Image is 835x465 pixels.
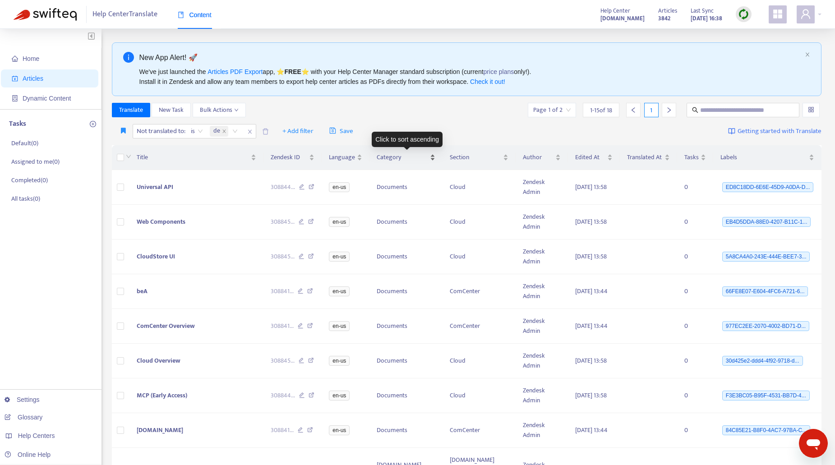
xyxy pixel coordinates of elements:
span: home [12,55,18,62]
b: FREE [284,68,301,75]
td: Zendesk Admin [516,378,568,413]
div: We've just launched the app, ⭐ ⭐️ with your Help Center Manager standard subscription (current on... [139,67,802,87]
span: 5A8CA4A0-243E-444E-BEE7-3... [722,252,810,262]
th: Language [322,145,369,170]
span: Author [523,152,554,162]
td: 0 [677,170,713,205]
div: New App Alert! 🚀 [139,52,802,63]
span: Getting started with Translate [738,126,821,137]
td: Cloud [443,378,516,413]
span: 308841 ... [271,321,294,331]
span: search [692,107,698,113]
a: Settings [5,396,40,403]
span: Last Sync [691,6,714,16]
td: Documents [369,274,443,309]
td: Documents [369,170,443,205]
td: Cloud [443,205,516,239]
th: Labels [713,145,821,170]
span: [DATE] 13:58 [575,182,607,192]
span: Edited At [575,152,605,162]
p: Tasks [9,119,26,129]
img: Swifteq [14,8,77,21]
span: Help Center [600,6,630,16]
td: ComCenter [443,274,516,309]
p: Completed ( 0 ) [11,175,48,185]
span: save [329,127,336,134]
th: Author [516,145,568,170]
span: ComCenter Overview [137,321,195,331]
td: ComCenter [443,309,516,344]
th: Category [369,145,443,170]
td: Zendesk Admin [516,205,568,239]
span: Cloud Overview [137,355,180,366]
span: en-us [329,252,350,262]
span: down [126,154,131,159]
strong: 3842 [658,14,670,23]
p: Default ( 0 ) [11,138,38,148]
span: Language [329,152,355,162]
span: Content [178,11,212,18]
span: down [234,108,239,112]
td: Zendesk Admin [516,309,568,344]
a: [DOMAIN_NAME] [600,13,645,23]
span: [DATE] 13:44 [575,321,608,331]
span: appstore [772,9,783,19]
span: book [178,12,184,18]
span: user [800,9,811,19]
span: en-us [329,217,350,227]
span: Translated At [627,152,663,162]
td: Documents [369,378,443,413]
span: [DATE] 13:58 [575,355,607,366]
span: [DATE] 13:58 [575,390,607,401]
span: Section [450,152,501,162]
td: Zendesk Admin [516,170,568,205]
strong: [DOMAIN_NAME] [600,14,645,23]
span: de [210,126,228,137]
td: Cloud [443,239,516,274]
span: 30d425e2-ddd4-4f92-9718-d... [722,356,803,366]
a: Online Help [5,451,51,458]
span: EB4D5DDA-88E0-4207-B11C-1... [722,217,811,227]
span: en-us [329,321,350,331]
img: image-link [728,128,735,135]
td: 0 [677,239,713,274]
td: 0 [677,274,713,309]
span: Save [329,126,353,137]
span: account-book [12,75,18,82]
a: Articles PDF Export [208,68,263,75]
span: 308844 ... [271,391,295,401]
span: Category [377,152,428,162]
button: New Task [152,103,191,117]
span: en-us [329,286,350,296]
span: 308841 ... [271,425,294,435]
td: 0 [677,205,713,239]
td: Zendesk Admin [516,239,568,274]
th: Zendesk ID [263,145,322,170]
span: right [666,107,672,113]
th: Translated At [620,145,677,170]
span: de [213,126,220,137]
td: Zendesk Admin [516,274,568,309]
span: 308841 ... [271,286,294,296]
span: [DOMAIN_NAME] [137,425,183,435]
p: All tasks ( 0 ) [11,194,40,203]
span: [DATE] 13:44 [575,286,608,296]
span: Home [23,55,39,62]
td: 0 [677,413,713,448]
span: beA [137,286,148,296]
span: close [244,126,256,137]
span: [DATE] 13:58 [575,216,607,227]
td: ComCenter [443,413,516,448]
th: Title [129,145,263,170]
span: ED8C18DD-6E6E-45D9-A0DA-D... [722,182,814,192]
a: Getting started with Translate [728,124,821,138]
td: Documents [369,309,443,344]
div: 1 [644,103,659,117]
span: Tasks [684,152,699,162]
img: sync.dc5367851b00ba804db3.png [738,9,749,20]
button: Translate [112,103,150,117]
td: Cloud [443,170,516,205]
span: delete [262,128,269,135]
div: Click to sort ascending [372,132,443,147]
span: Dynamic Content [23,95,71,102]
